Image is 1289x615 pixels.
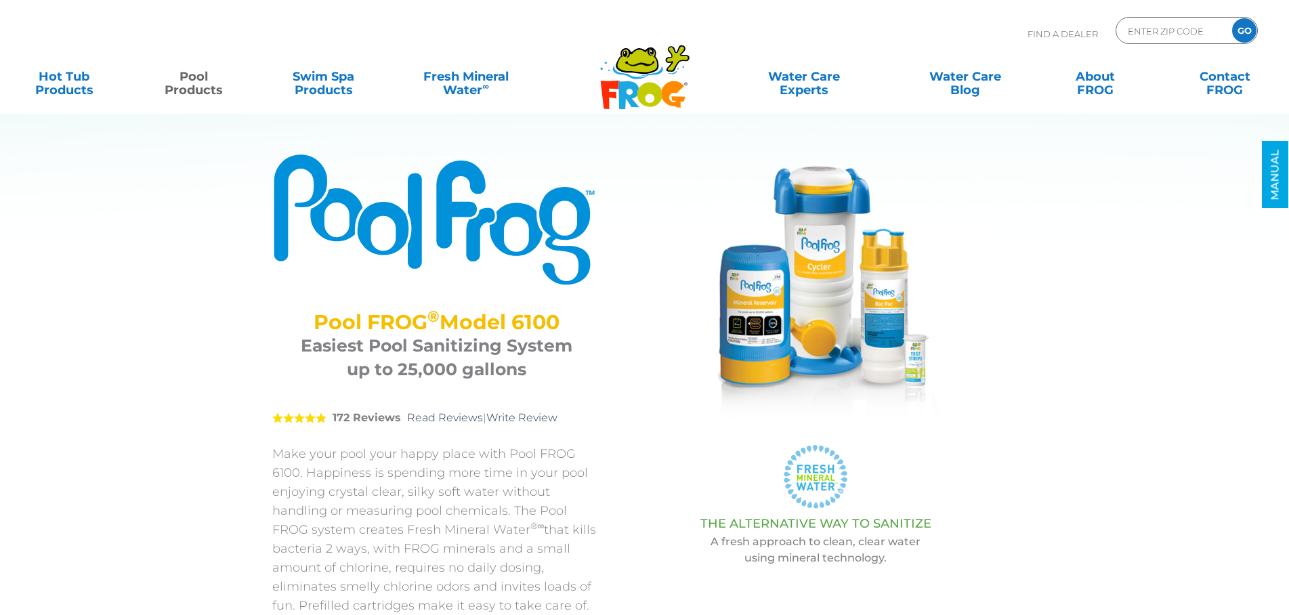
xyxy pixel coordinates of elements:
p: A fresh approach to clean, clear water using mineral technology. [635,534,997,566]
input: Zip Code Form [1126,21,1218,41]
img: Product Logo [272,152,601,287]
h3: THE ALTERNATIVE WAY TO SANITIZE [635,517,997,530]
a: AboutFROG [1044,63,1145,90]
a: Fresh MineralWater∞ [403,63,529,90]
a: Water CareBlog [915,63,1016,90]
input: GO [1232,18,1256,43]
a: Water CareExperts [722,63,886,90]
p: Find A Dealer [1028,17,1098,51]
sup: ®∞ [530,520,545,531]
sup: ® [427,307,440,326]
sup: ∞ [482,81,489,91]
a: PoolProducts [144,63,245,90]
a: Write Review [486,411,557,424]
span: 5 [272,412,326,423]
div: | [272,391,601,444]
a: Hot TubProducts [14,63,114,90]
a: Swim SpaProducts [273,63,374,90]
a: ContactFROG [1175,63,1275,90]
strong: 172 Reviews [333,411,401,424]
h2: Pool FROG Model 6100 [289,310,584,334]
a: Read Reviews [407,411,483,424]
img: Frog Products Logo [593,27,697,110]
a: MANUAL [1262,142,1288,209]
h3: Easiest Pool Sanitizing System up to 25,000 gallons [289,334,584,381]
